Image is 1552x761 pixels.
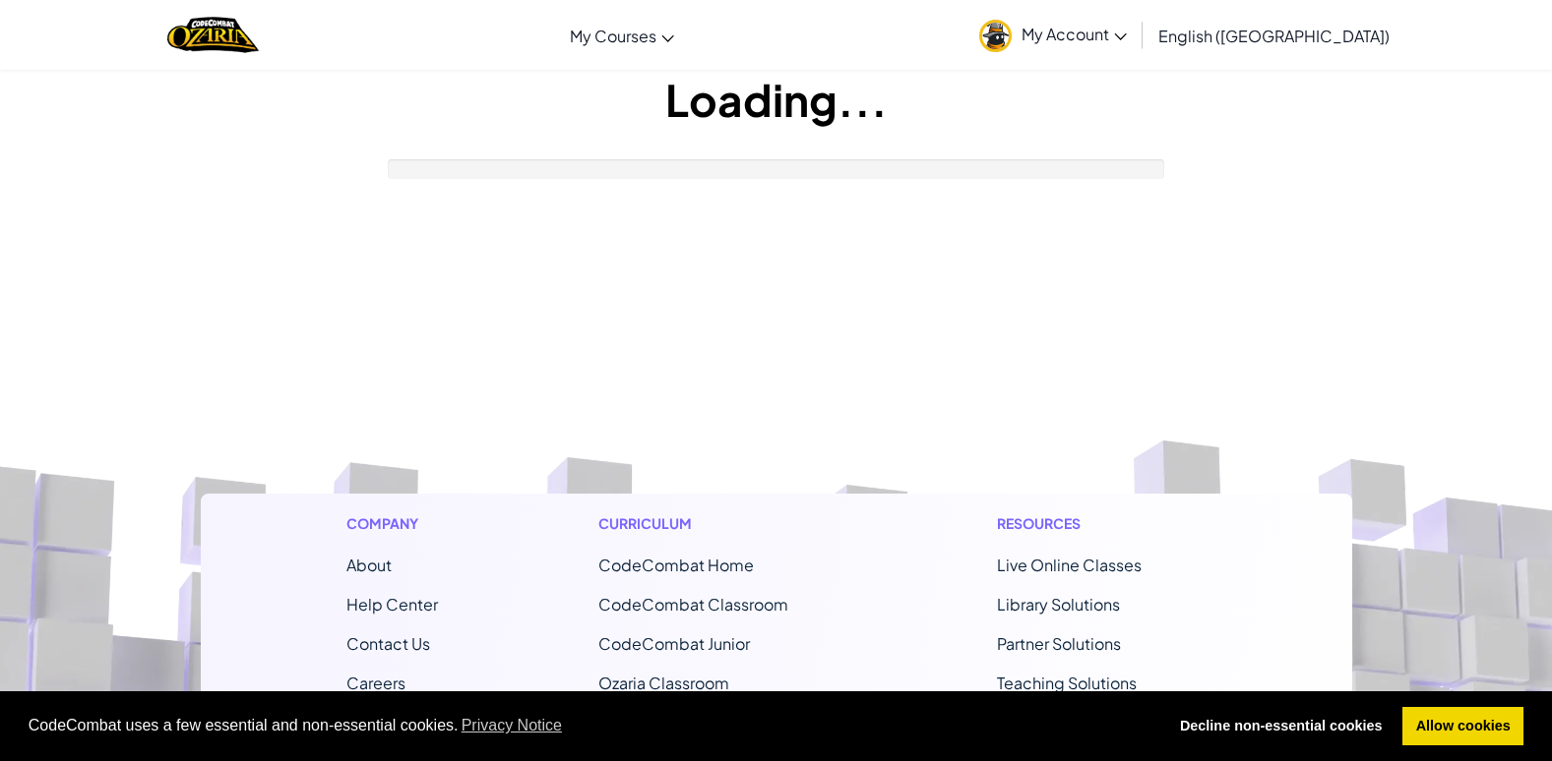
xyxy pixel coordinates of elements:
[560,9,684,62] a: My Courses
[1402,707,1523,746] a: allow cookies
[997,594,1120,615] a: Library Solutions
[598,513,837,534] h1: Curriculum
[969,4,1137,66] a: My Account
[346,555,392,575] a: About
[997,555,1142,575] a: Live Online Classes
[1158,26,1390,46] span: English ([GEOGRAPHIC_DATA])
[29,711,1151,740] span: CodeCombat uses a few essential and non-essential cookies.
[979,20,1012,52] img: avatar
[346,594,438,615] a: Help Center
[167,15,259,55] img: Home
[1148,9,1399,62] a: English ([GEOGRAPHIC_DATA])
[1166,707,1396,746] a: deny cookies
[459,711,566,740] a: learn more about cookies
[1022,24,1127,44] span: My Account
[346,513,438,534] h1: Company
[346,633,430,654] span: Contact Us
[997,513,1207,534] h1: Resources
[997,633,1121,654] a: Partner Solutions
[598,555,754,575] span: CodeCombat Home
[598,594,788,615] a: CodeCombat Classroom
[167,15,259,55] a: Ozaria by CodeCombat logo
[598,673,729,693] a: Ozaria Classroom
[570,26,656,46] span: My Courses
[346,673,405,693] a: Careers
[997,673,1137,693] a: Teaching Solutions
[598,633,750,654] a: CodeCombat Junior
